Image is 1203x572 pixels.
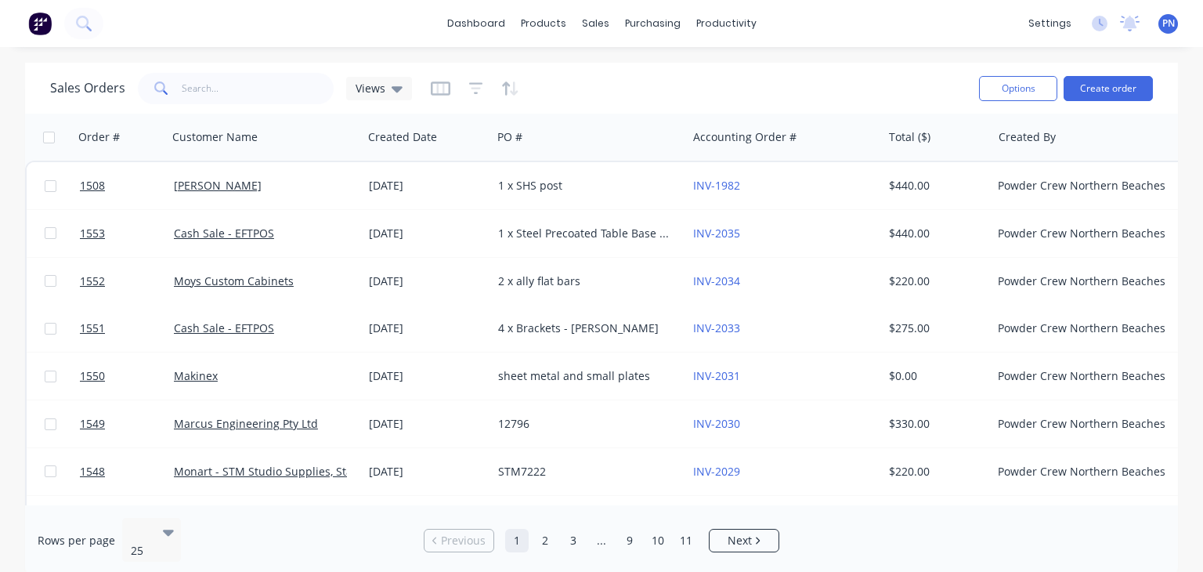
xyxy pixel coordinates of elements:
a: 1551 [80,305,174,352]
div: 25 [131,543,150,559]
div: purchasing [617,12,688,35]
div: STM7222 [498,464,672,480]
a: Page 3 [562,529,585,552]
div: productivity [688,12,764,35]
img: Factory [28,12,52,35]
a: Page 10 [646,529,670,552]
a: INV-2030 [693,416,740,431]
a: INV-2034 [693,273,740,288]
h1: Sales Orders [50,81,125,96]
a: Monart - STM Studio Supplies, Stanmart Film Services & Sports Mirrors [GEOGRAPHIC_DATA] [174,464,657,479]
div: [DATE] [369,464,486,480]
a: Next page [710,533,779,548]
div: [DATE] [369,273,486,289]
div: 12796 [498,416,672,432]
a: 1508 [80,162,174,209]
a: dashboard [439,12,513,35]
div: Powder Crew Northern Beaches [998,464,1172,480]
div: Powder Crew Northern Beaches [998,320,1172,336]
a: Moys Custom Cabinets [174,273,294,288]
div: Powder Crew Northern Beaches [998,226,1172,241]
a: 1550 [80,353,174,400]
span: 1508 [80,178,105,194]
span: Previous [441,533,486,548]
span: 1553 [80,226,105,241]
span: 1551 [80,320,105,336]
div: 1 x Steel Precoated Table Base - SANDBLAST + POWDER COAT - MANNEX BLACK [498,226,672,241]
a: INV-1982 [693,178,740,193]
span: 1550 [80,368,105,384]
div: Created Date [368,129,437,145]
div: Powder Crew Northern Beaches [998,368,1172,384]
input: Search... [182,73,334,104]
div: Powder Crew Northern Beaches [998,416,1172,432]
div: $330.00 [889,416,981,432]
ul: Pagination [417,529,786,552]
a: INV-2035 [693,226,740,241]
a: Page 2 [533,529,557,552]
a: Page 11 [674,529,698,552]
a: 1552 [80,258,174,305]
span: 1549 [80,416,105,432]
a: Jump forward [590,529,613,552]
span: 1552 [80,273,105,289]
a: 1549 [80,400,174,447]
span: Next [728,533,752,548]
a: 1548 [80,448,174,495]
div: sheet metal and small plates [498,368,672,384]
div: sales [574,12,617,35]
div: Created By [999,129,1056,145]
div: $275.00 [889,320,981,336]
a: Makinex [174,368,218,383]
a: INV-2029 [693,464,740,479]
div: $220.00 [889,464,981,480]
button: Options [979,76,1057,101]
a: Previous page [424,533,493,548]
div: $0.00 [889,368,981,384]
div: PO # [497,129,522,145]
div: $440.00 [889,226,981,241]
a: 1553 [80,210,174,257]
span: 1548 [80,464,105,480]
a: INV-2033 [693,320,740,335]
div: Order # [78,129,120,145]
div: Total ($) [889,129,930,145]
a: [PERSON_NAME] [174,178,262,193]
a: Page 9 [618,529,641,552]
div: Customer Name [172,129,258,145]
a: 1547 [80,496,174,543]
span: Rows per page [38,533,115,548]
a: INV-2031 [693,368,740,383]
div: Accounting Order # [693,129,797,145]
div: [DATE] [369,368,486,384]
div: $220.00 [889,273,981,289]
div: settings [1021,12,1079,35]
div: [DATE] [369,320,486,336]
div: 2 x ally flat bars [498,273,672,289]
div: [DATE] [369,178,486,194]
div: Powder Crew Northern Beaches [998,273,1172,289]
div: 4 x Brackets - [PERSON_NAME] [498,320,672,336]
span: Views [356,80,385,96]
a: Cash Sale - EFTPOS [174,320,274,335]
span: PN [1162,16,1175,31]
div: Powder Crew Northern Beaches [998,178,1172,194]
button: Create order [1064,76,1153,101]
div: $440.00 [889,178,981,194]
div: 1 x SHS post [498,178,672,194]
a: Cash Sale - EFTPOS [174,226,274,241]
a: Page 1 is your current page [505,529,529,552]
a: Marcus Engineering Pty Ltd [174,416,318,431]
div: products [513,12,574,35]
div: [DATE] [369,226,486,241]
div: [DATE] [369,416,486,432]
